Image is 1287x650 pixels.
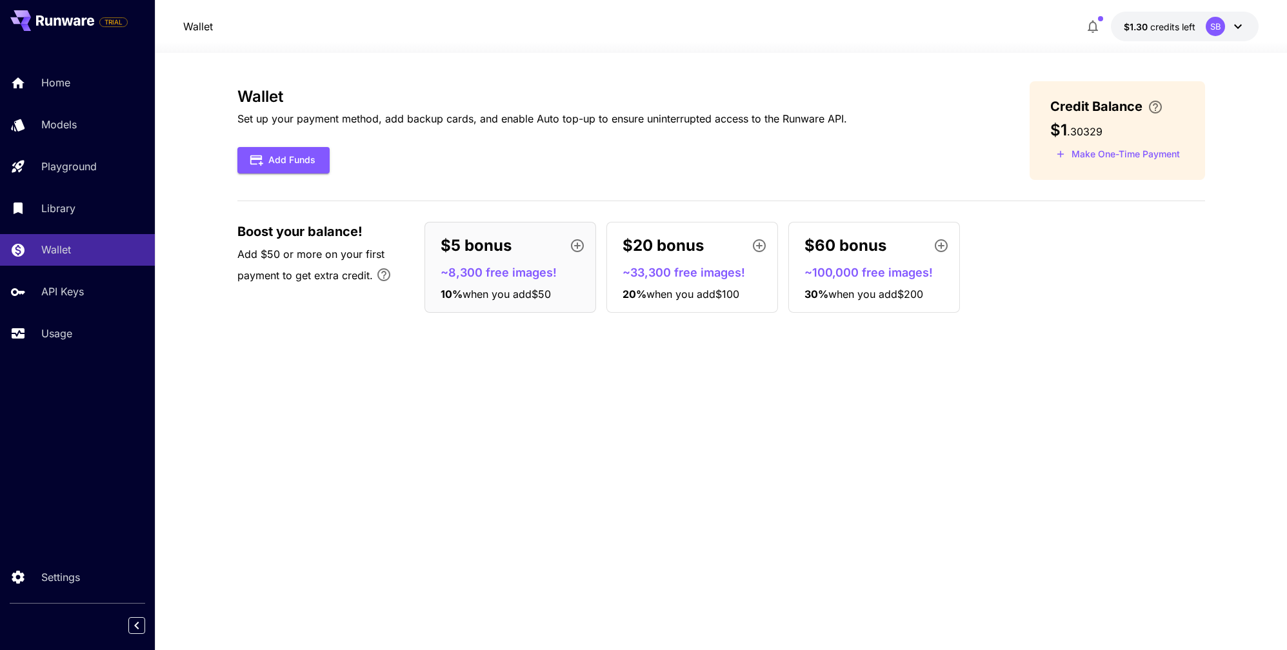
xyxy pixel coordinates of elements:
[138,614,155,637] div: Collapse sidebar
[1142,99,1168,115] button: Enter your card details and choose an Auto top-up amount to avoid service interruptions. We'll au...
[41,117,77,132] p: Models
[1150,21,1195,32] span: credits left
[804,264,954,281] p: ~100,000 free images!
[41,326,72,341] p: Usage
[41,284,84,299] p: API Keys
[99,14,128,30] span: Add your payment card to enable full platform functionality.
[463,288,551,300] span: when you add $50
[1206,17,1225,36] div: SB
[128,617,145,634] button: Collapse sidebar
[441,288,463,300] span: 10 %
[41,159,97,174] p: Playground
[183,19,213,34] nav: breadcrumb
[1050,121,1067,139] span: $1
[1050,144,1186,164] button: Make a one-time, non-recurring payment
[237,248,384,282] span: Add $50 or more on your first payment to get extra credit.
[237,111,847,126] p: Set up your payment method, add backup cards, and enable Auto top-up to ensure uninterrupted acce...
[646,288,739,300] span: when you add $100
[41,201,75,216] p: Library
[623,264,772,281] p: ~33,300 free images!
[237,222,363,241] span: Boost your balance!
[828,288,923,300] span: when you add $200
[1111,12,1259,41] button: $1.30329SB
[41,75,70,90] p: Home
[441,264,590,281] p: ~8,300 free images!
[623,234,704,257] p: $20 bonus
[100,17,127,27] span: TRIAL
[41,242,71,257] p: Wallet
[1124,20,1195,34] div: $1.30329
[371,262,397,288] button: Bonus applies only to your first payment, up to 30% on the first $1,000.
[804,288,828,300] span: 30 %
[183,19,213,34] a: Wallet
[41,569,80,585] p: Settings
[237,88,847,106] h3: Wallet
[1124,21,1150,32] span: $1.30
[237,147,330,173] button: Add Funds
[1067,125,1102,138] span: . 30329
[441,234,512,257] p: $5 bonus
[1050,97,1142,116] span: Credit Balance
[623,288,646,300] span: 20 %
[804,234,886,257] p: $60 bonus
